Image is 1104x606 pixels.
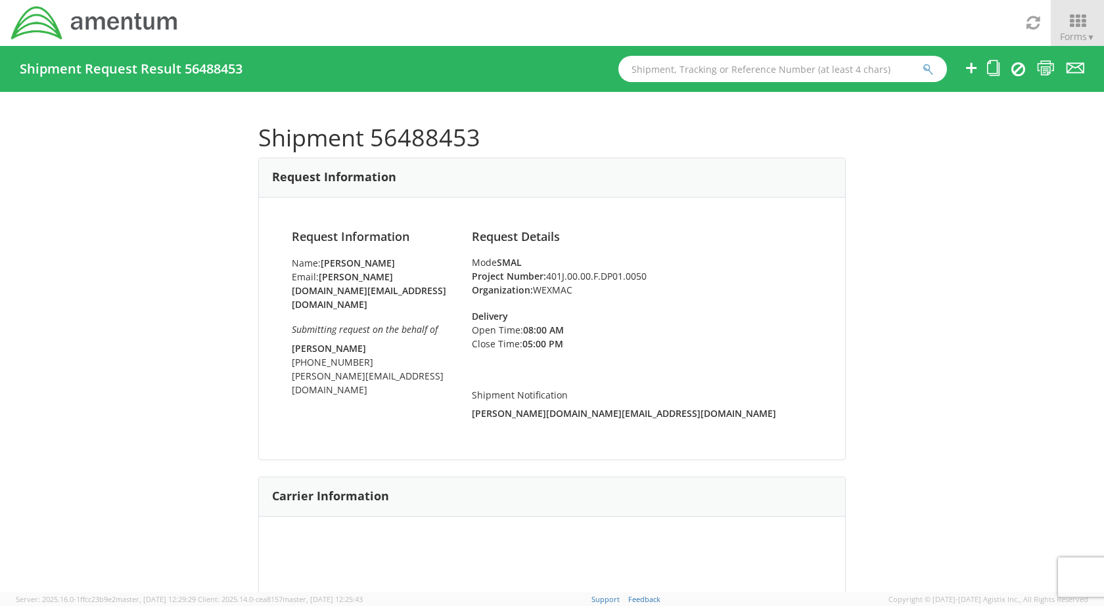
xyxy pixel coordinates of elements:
[272,171,396,184] h3: Request Information
[888,594,1088,605] span: Copyright © [DATE]-[DATE] Agistix Inc., All Rights Reserved
[472,337,604,351] li: Close Time:
[618,56,947,82] input: Shipment, Tracking or Reference Number (at least 4 chars)
[198,594,363,604] span: Client: 2025.14.0-cea8157
[1087,32,1095,43] span: ▼
[292,271,446,311] strong: [PERSON_NAME][DOMAIN_NAME][EMAIL_ADDRESS][DOMAIN_NAME]
[472,284,533,296] strong: Organization:
[292,355,452,369] li: [PHONE_NUMBER]
[472,310,508,322] strong: Delivery
[16,594,196,604] span: Server: 2025.16.0-1ffcc23b9e2
[472,323,604,337] li: Open Time:
[472,283,812,297] li: WEXMAC
[523,324,564,336] strong: 08:00 AM
[472,256,812,269] div: Mode
[10,5,179,41] img: dyn-intl-logo-049831509241104b2a82.png
[20,62,242,76] h4: Shipment Request Result 56488453
[283,594,363,604] span: master, [DATE] 12:25:43
[292,369,452,397] li: [PERSON_NAME][EMAIL_ADDRESS][DOMAIN_NAME]
[591,594,620,604] a: Support
[258,125,846,151] h1: Shipment 56488453
[292,270,452,311] li: Email:
[522,337,563,350] strong: 05:00 PM
[292,230,452,244] h4: Request Information
[497,256,522,269] strong: SMAL
[321,257,395,269] strong: [PERSON_NAME]
[628,594,660,604] a: Feedback
[1060,30,1095,43] span: Forms
[472,230,812,244] h4: Request Details
[292,342,366,355] strong: [PERSON_NAME]
[292,256,452,270] li: Name:
[116,594,196,604] span: master, [DATE] 12:29:29
[472,270,546,282] strong: Project Number:
[472,407,776,420] strong: [PERSON_NAME][DOMAIN_NAME][EMAIL_ADDRESS][DOMAIN_NAME]
[472,390,812,400] h5: Shipment Notification
[292,324,452,334] h6: Submitting request on the behalf of
[472,269,812,283] li: 401J.00.00.F.DP01.0050
[272,490,389,503] h3: Carrier Information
